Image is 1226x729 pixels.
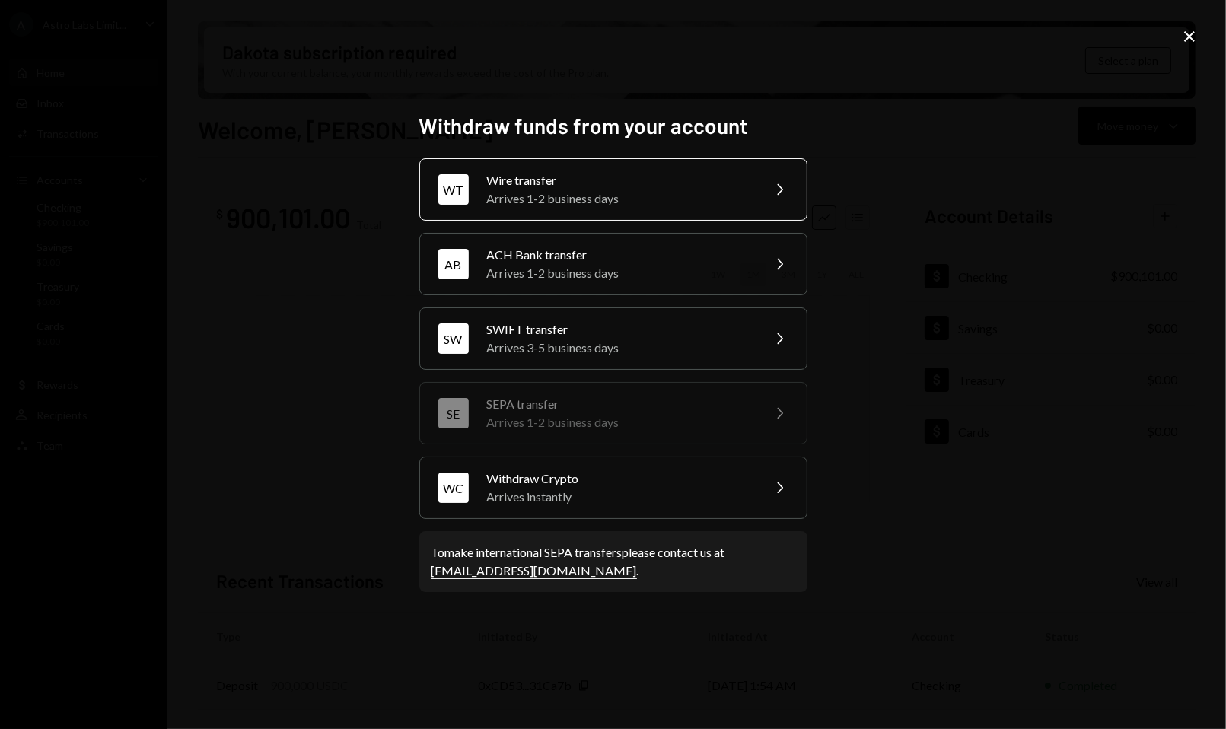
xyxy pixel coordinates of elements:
button: WTWire transferArrives 1-2 business days [419,158,807,221]
div: Arrives 1-2 business days [487,264,752,282]
div: SE [438,398,469,428]
div: Wire transfer [487,171,752,189]
div: WT [438,174,469,205]
div: Arrives instantly [487,488,752,506]
h2: Withdraw funds from your account [419,111,807,141]
button: WCWithdraw CryptoArrives instantly [419,457,807,519]
button: ABACH Bank transferArrives 1-2 business days [419,233,807,295]
div: Arrives 1-2 business days [487,189,752,208]
div: WC [438,473,469,503]
button: SWSWIFT transferArrives 3-5 business days [419,307,807,370]
div: Withdraw Crypto [487,470,752,488]
div: To make international SEPA transfers please contact us at . [431,543,795,580]
div: SW [438,323,469,354]
div: SWIFT transfer [487,320,752,339]
div: AB [438,249,469,279]
div: SEPA transfer [487,395,752,413]
button: SESEPA transferArrives 1-2 business days [419,382,807,444]
div: ACH Bank transfer [487,246,752,264]
div: Arrives 3-5 business days [487,339,752,357]
a: [EMAIL_ADDRESS][DOMAIN_NAME] [431,563,637,579]
div: Arrives 1-2 business days [487,413,752,431]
